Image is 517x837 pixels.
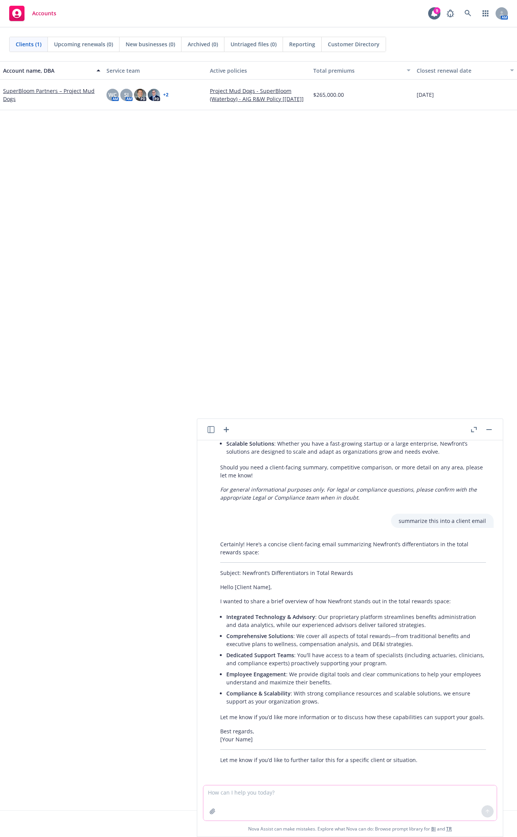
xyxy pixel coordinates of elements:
[54,40,113,48] span: Upcoming renewals (0)
[226,651,294,659] span: Dedicated Support Teams
[417,67,506,75] div: Closest renewal date
[226,611,486,630] li: : Our proprietary platform streamlines benefits administration and data analytics, while our expe...
[3,67,92,75] div: Account name, DBA
[231,40,276,48] span: Untriaged files (0)
[460,6,476,21] a: Search
[103,61,207,80] button: Service team
[226,688,486,707] li: : With strong compliance resources and scalable solutions, we ensure support as your organization...
[220,597,486,605] p: I wanted to share a brief overview of how Newfront stands out in the total rewards space:
[399,517,486,525] p: summarize this into a client email
[417,91,434,99] span: [DATE]
[6,3,59,24] a: Accounts
[126,40,175,48] span: New businesses (0)
[210,67,307,75] div: Active policies
[220,756,486,764] p: Let me know if you’d like to further tailor this for a specific client or situation.
[220,583,486,591] p: Hello [Client Name],
[16,40,41,48] span: Clients (1)
[226,690,291,697] span: Compliance & Scalability
[220,486,477,501] em: For general informational purposes only. For legal or compliance questions, please confirm with t...
[226,630,486,650] li: : We cover all aspects of total rewards—from traditional benefits and executive plans to wellness...
[434,7,440,14] div: 9
[188,40,218,48] span: Archived (0)
[431,826,436,832] a: BI
[226,440,486,456] p: : Whether you have a fast-growing startup or a large enterprise, Newfront’s solutions are designe...
[163,93,169,97] a: + 2
[226,613,315,620] span: Integrated Technology & Advisory
[226,671,286,678] span: Employee Engagement
[134,89,146,101] img: photo
[148,89,160,101] img: photo
[220,569,486,577] p: Subject: Newfront’s Differentiators in Total Rewards
[108,91,117,99] span: WC
[289,40,315,48] span: Reporting
[226,440,274,447] span: Scalable Solutions
[220,713,486,721] p: Let me know if you’d like more information or to discuss how these capabilities can support your ...
[124,91,129,99] span: SJ
[414,61,517,80] button: Closest renewal date
[226,632,293,640] span: Comprehensive Solutions
[220,463,486,479] p: Should you need a client-facing summary, competitive comparison, or more detail on any area, plea...
[226,669,486,688] li: : We provide digital tools and clear communications to help your employees understand and maximiz...
[328,40,380,48] span: Customer Directory
[207,61,310,80] button: Active policies
[210,87,307,103] a: Project Mud Dogs - SuperBloom (Waterboy) - AIG R&W Policy [[DATE]]
[3,87,100,103] a: SuperBloom Partners – Project Mud Dogs
[106,67,204,75] div: Service team
[248,821,452,837] span: Nova Assist can make mistakes. Explore what Nova can do: Browse prompt library for and
[443,6,458,21] a: Report a Bug
[313,91,344,99] span: $265,000.00
[32,10,56,16] span: Accounts
[226,650,486,669] li: : You’ll have access to a team of specialists (including actuaries, clinicians, and compliance ex...
[446,826,452,832] a: TR
[310,61,414,80] button: Total premiums
[478,6,493,21] a: Switch app
[220,727,486,743] p: Best regards, [Your Name]
[220,540,486,556] p: Certainly! Here’s a concise client-facing email summarizing Newfront’s differentiators in the tot...
[313,67,402,75] div: Total premiums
